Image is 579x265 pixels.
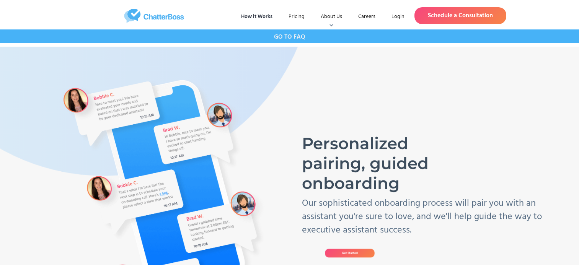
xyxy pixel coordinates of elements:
a: GO TO FAQ [274,29,305,43]
div: About Us [315,10,348,24]
a: home [73,9,235,23]
a: Login [385,10,411,24]
p: Our sophisticated onboarding process will pair you with an assistant you're sure to love, and we'... [302,197,548,237]
a: Careers [352,10,382,24]
a: How it Works [235,10,279,24]
a: Schedule a Consultation [414,7,506,24]
div: About Us [321,13,342,21]
a: Get Started [325,249,374,258]
h1: Personalized pairing, guided onboarding [302,133,472,193]
strong: GO TO FAQ [274,32,305,42]
a: Pricing [282,10,311,24]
